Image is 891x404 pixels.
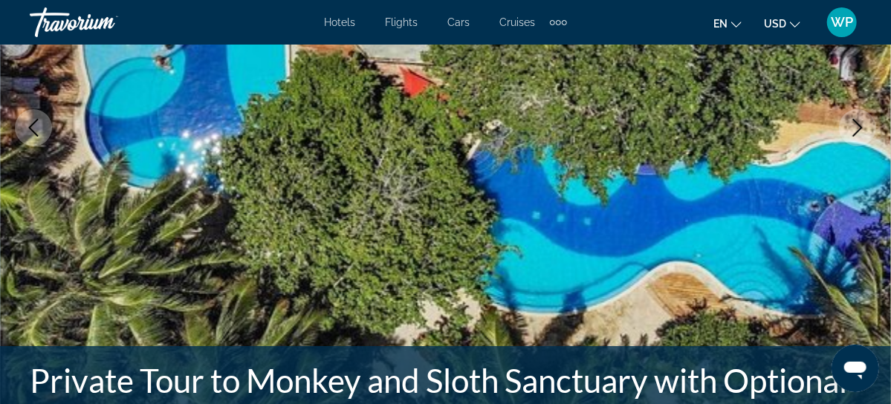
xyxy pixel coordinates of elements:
button: User Menu [823,7,861,38]
a: Cars [447,16,470,28]
button: Change language [713,13,742,34]
button: Previous image [15,109,52,146]
button: Change currency [764,13,800,34]
iframe: Button to launch messaging window [832,345,879,392]
a: Hotels [324,16,355,28]
a: Flights [385,16,418,28]
a: Travorium [30,3,178,42]
span: USD [764,18,786,30]
button: Next image [839,109,876,146]
button: Extra navigation items [550,10,567,34]
span: en [713,18,728,30]
a: Cruises [499,16,535,28]
span: WP [831,15,853,30]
